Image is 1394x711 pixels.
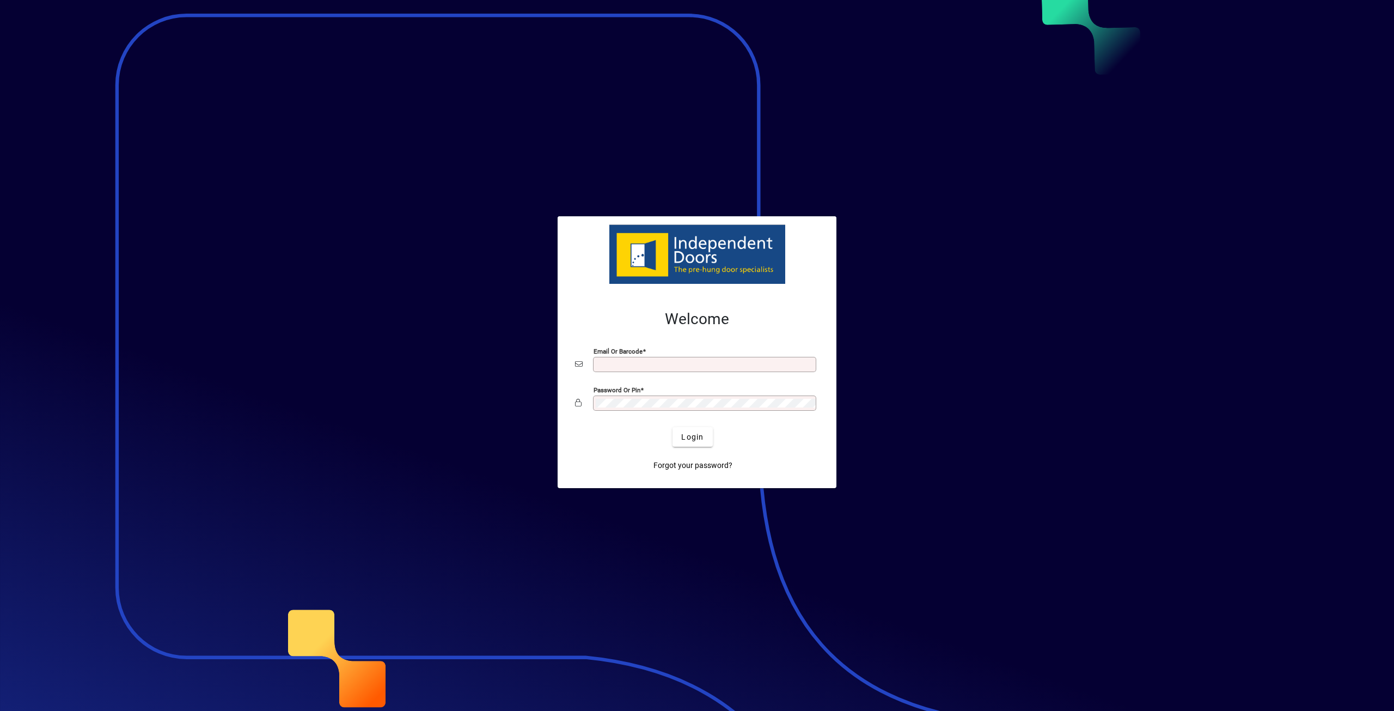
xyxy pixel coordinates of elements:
button: Login [672,427,712,447]
span: Login [681,432,704,443]
mat-label: Password or Pin [594,386,640,394]
mat-label: Email or Barcode [594,348,643,355]
h2: Welcome [575,310,819,329]
a: Forgot your password? [649,455,737,475]
span: Forgot your password? [653,460,732,471]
